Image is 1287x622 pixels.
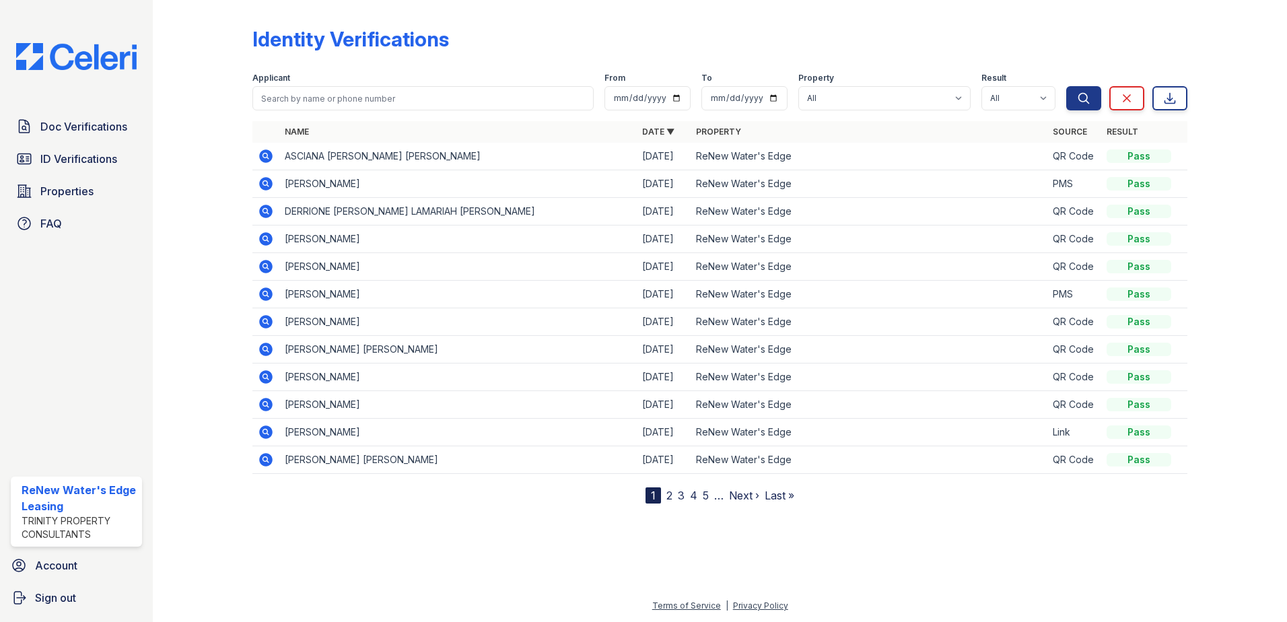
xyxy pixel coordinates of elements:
td: [DATE] [637,281,691,308]
td: QR Code [1047,198,1101,226]
a: 2 [666,489,672,502]
a: Property [696,127,741,137]
td: [DATE] [637,446,691,474]
td: DERRIONE [PERSON_NAME] LAMARIAH [PERSON_NAME] [279,198,637,226]
div: Pass [1107,177,1171,191]
a: Sign out [5,584,147,611]
div: Pass [1107,232,1171,246]
a: 4 [690,489,697,502]
td: QR Code [1047,336,1101,364]
span: Properties [40,183,94,199]
div: ReNew Water's Edge Leasing [22,482,137,514]
div: Pass [1107,425,1171,439]
a: Account [5,552,147,579]
td: QR Code [1047,364,1101,391]
td: [PERSON_NAME] [PERSON_NAME] [279,336,637,364]
td: ReNew Water's Edge [691,391,1048,419]
td: ReNew Water's Edge [691,308,1048,336]
td: PMS [1047,281,1101,308]
td: QR Code [1047,308,1101,336]
span: Sign out [35,590,76,606]
td: PMS [1047,170,1101,198]
img: CE_Logo_Blue-a8612792a0a2168367f1c8372b55b34899dd931a85d93a1a3d3e32e68fde9ad4.png [5,43,147,70]
div: Pass [1107,343,1171,356]
td: [PERSON_NAME] [279,253,637,281]
td: ReNew Water's Edge [691,419,1048,446]
td: ReNew Water's Edge [691,253,1048,281]
input: Search by name or phone number [252,86,594,110]
td: [PERSON_NAME] [279,308,637,336]
div: Pass [1107,205,1171,218]
td: [PERSON_NAME] [279,226,637,253]
a: Privacy Policy [733,600,788,611]
td: Link [1047,419,1101,446]
td: QR Code [1047,253,1101,281]
td: [DATE] [637,419,691,446]
label: From [604,73,625,83]
a: Name [285,127,309,137]
a: Date ▼ [642,127,674,137]
td: ReNew Water's Edge [691,170,1048,198]
td: QR Code [1047,446,1101,474]
td: [PERSON_NAME] [279,391,637,419]
td: ReNew Water's Edge [691,281,1048,308]
a: Doc Verifications [11,113,142,140]
td: [DATE] [637,253,691,281]
td: [DATE] [637,308,691,336]
a: Source [1053,127,1087,137]
a: Result [1107,127,1138,137]
div: Pass [1107,453,1171,466]
a: ID Verifications [11,145,142,172]
td: QR Code [1047,226,1101,253]
span: … [714,487,724,504]
a: Terms of Service [652,600,721,611]
label: To [701,73,712,83]
td: [DATE] [637,198,691,226]
td: QR Code [1047,391,1101,419]
div: Pass [1107,398,1171,411]
div: Pass [1107,315,1171,329]
label: Result [981,73,1006,83]
td: ReNew Water's Edge [691,364,1048,391]
td: [DATE] [637,336,691,364]
td: ReNew Water's Edge [691,226,1048,253]
div: Pass [1107,370,1171,384]
td: ReNew Water's Edge [691,143,1048,170]
div: 1 [646,487,661,504]
a: Next › [729,489,759,502]
label: Applicant [252,73,290,83]
a: 5 [703,489,709,502]
td: [DATE] [637,391,691,419]
label: Property [798,73,834,83]
td: [PERSON_NAME] [279,281,637,308]
span: ID Verifications [40,151,117,167]
td: [DATE] [637,143,691,170]
td: [PERSON_NAME] [279,364,637,391]
td: [DATE] [637,364,691,391]
td: [DATE] [637,170,691,198]
a: FAQ [11,210,142,237]
td: ReNew Water's Edge [691,198,1048,226]
div: Pass [1107,260,1171,273]
div: Trinity Property Consultants [22,514,137,541]
td: ReNew Water's Edge [691,336,1048,364]
td: ReNew Water's Edge [691,446,1048,474]
span: FAQ [40,215,62,232]
a: Properties [11,178,142,205]
span: Doc Verifications [40,118,127,135]
td: [PERSON_NAME] [279,170,637,198]
td: [PERSON_NAME] [PERSON_NAME] [279,446,637,474]
td: [DATE] [637,226,691,253]
div: | [726,600,728,611]
a: 3 [678,489,685,502]
td: [PERSON_NAME] [279,419,637,446]
a: Last » [765,489,794,502]
td: ASCIANA [PERSON_NAME] [PERSON_NAME] [279,143,637,170]
div: Pass [1107,149,1171,163]
div: Pass [1107,287,1171,301]
td: QR Code [1047,143,1101,170]
div: Identity Verifications [252,27,449,51]
span: Account [35,557,77,574]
